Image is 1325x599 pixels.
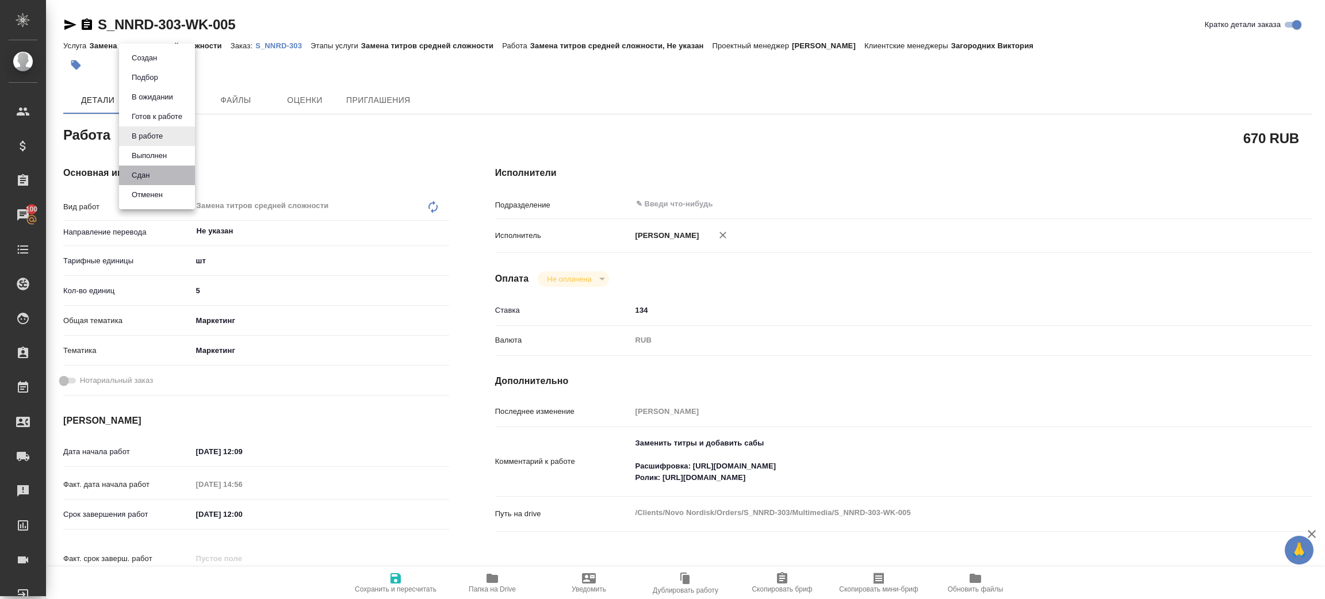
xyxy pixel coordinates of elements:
[128,130,166,143] button: В работе
[128,91,177,103] button: В ожидании
[128,52,160,64] button: Создан
[128,71,162,84] button: Подбор
[128,189,166,201] button: Отменен
[128,149,170,162] button: Выполнен
[128,169,153,182] button: Сдан
[128,110,186,123] button: Готов к работе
